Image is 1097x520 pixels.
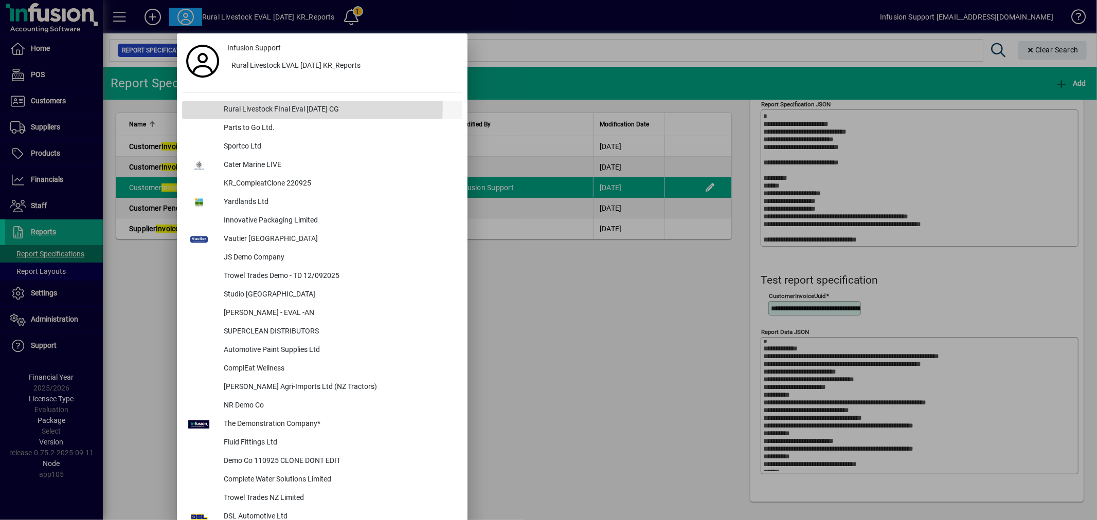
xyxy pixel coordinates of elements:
div: Fluid Fittings Ltd [215,434,462,452]
button: [PERSON_NAME] - EVAL -AN [182,304,462,323]
a: Profile [182,52,223,70]
div: SUPERCLEAN DISTRIBUTORS [215,323,462,341]
div: Rural Livestock FInal Eval [DATE] CG [215,101,462,119]
button: JS Demo Company [182,249,462,267]
div: ComplEat Wellness [215,360,462,378]
button: Yardlands Ltd [182,193,462,212]
button: Rural Livestock FInal Eval [DATE] CG [182,101,462,119]
div: JS Demo Company [215,249,462,267]
div: Sportco Ltd [215,138,462,156]
div: The Demonstration Company* [215,415,462,434]
div: [PERSON_NAME] Agri-Imports Ltd (NZ Tractors) [215,378,462,397]
button: ComplEat Wellness [182,360,462,378]
button: Trowel Trades Demo - TD 12/092025 [182,267,462,286]
button: Sportco Ltd [182,138,462,156]
button: [PERSON_NAME] Agri-Imports Ltd (NZ Tractors) [182,378,462,397]
button: Innovative Packaging Limited [182,212,462,230]
button: Complete Water Solutions Limited [182,471,462,489]
div: Trowel Trades Demo - TD 12/092025 [215,267,462,286]
div: Studio [GEOGRAPHIC_DATA] [215,286,462,304]
div: Complete Water Solutions Limited [215,471,462,489]
div: Innovative Packaging Limited [215,212,462,230]
button: Trowel Trades NZ Limited [182,489,462,508]
button: Parts to Go Ltd. [182,119,462,138]
button: SUPERCLEAN DISTRIBUTORS [182,323,462,341]
div: [PERSON_NAME] - EVAL -AN [215,304,462,323]
button: Fluid Fittings Ltd [182,434,462,452]
button: Vautier [GEOGRAPHIC_DATA] [182,230,462,249]
button: Demo Co 110925 CLONE DONT EDIT [182,452,462,471]
div: Demo Co 110925 CLONE DONT EDIT [215,452,462,471]
button: Rural Livestock EVAL [DATE] KR_Reports [223,57,462,76]
div: KR_CompleatClone 220925 [215,175,462,193]
div: NR Demo Co [215,397,462,415]
div: Vautier [GEOGRAPHIC_DATA] [215,230,462,249]
div: Yardlands Ltd [215,193,462,212]
div: Cater Marine LIVE [215,156,462,175]
span: Infusion Support [227,43,281,53]
button: Cater Marine LIVE [182,156,462,175]
div: Trowel Trades NZ Limited [215,489,462,508]
div: Automotive Paint Supplies Ltd [215,341,462,360]
button: The Demonstration Company* [182,415,462,434]
button: Automotive Paint Supplies Ltd [182,341,462,360]
a: Infusion Support [223,39,462,57]
button: NR Demo Co [182,397,462,415]
button: KR_CompleatClone 220925 [182,175,462,193]
button: Studio [GEOGRAPHIC_DATA] [182,286,462,304]
div: Parts to Go Ltd. [215,119,462,138]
